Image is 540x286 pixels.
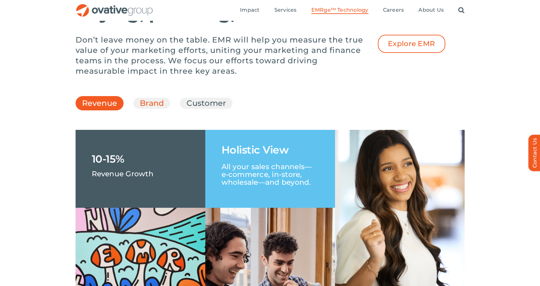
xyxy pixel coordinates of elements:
span: EMRge™ Technology [311,7,368,13]
p: All your sales channels—e-commerce, in-store, wholesale—and beyond. [222,155,319,186]
p: Revenue Growth [92,164,153,177]
span: Careers [383,7,404,13]
a: Revenue [82,98,117,112]
a: Impact [240,7,259,14]
ul: Post Filters [76,94,465,112]
a: Search [458,7,464,14]
h1: Holistic View [222,145,289,155]
span: Explore EMR [388,40,435,48]
a: Careers [383,7,404,14]
a: EMRge™ Technology [311,7,368,14]
span: About Us [418,7,444,13]
p: Don’t leave money on the table. EMR will help you measure the true value of your marketing effort... [76,35,367,76]
a: Services [274,7,297,14]
a: About Us [418,7,444,14]
a: Brand [140,98,164,109]
a: OG_Full_horizontal_RGB [76,3,153,9]
span: Services [274,7,297,13]
a: Explore EMR [378,35,445,53]
span: Impact [240,7,259,13]
a: Customer [186,98,226,109]
h1: 10-15% [92,154,125,164]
